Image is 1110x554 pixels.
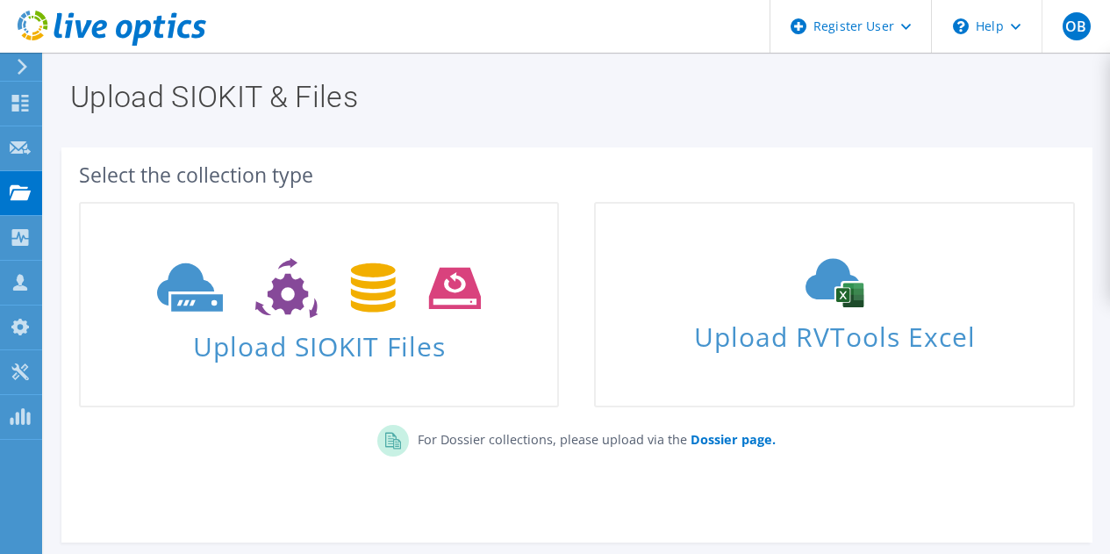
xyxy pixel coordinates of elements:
[1063,12,1091,40] span: OB
[409,425,776,450] p: For Dossier collections, please upload via the
[70,82,1075,112] h1: Upload SIOKIT & Files
[596,313,1072,351] span: Upload RVTools Excel
[594,202,1074,407] a: Upload RVTools Excel
[79,202,559,407] a: Upload SIOKIT Files
[953,18,969,34] svg: \n
[691,431,776,448] b: Dossier page.
[81,322,557,360] span: Upload SIOKIT Files
[79,165,1075,184] div: Select the collection type
[687,431,776,448] a: Dossier page.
